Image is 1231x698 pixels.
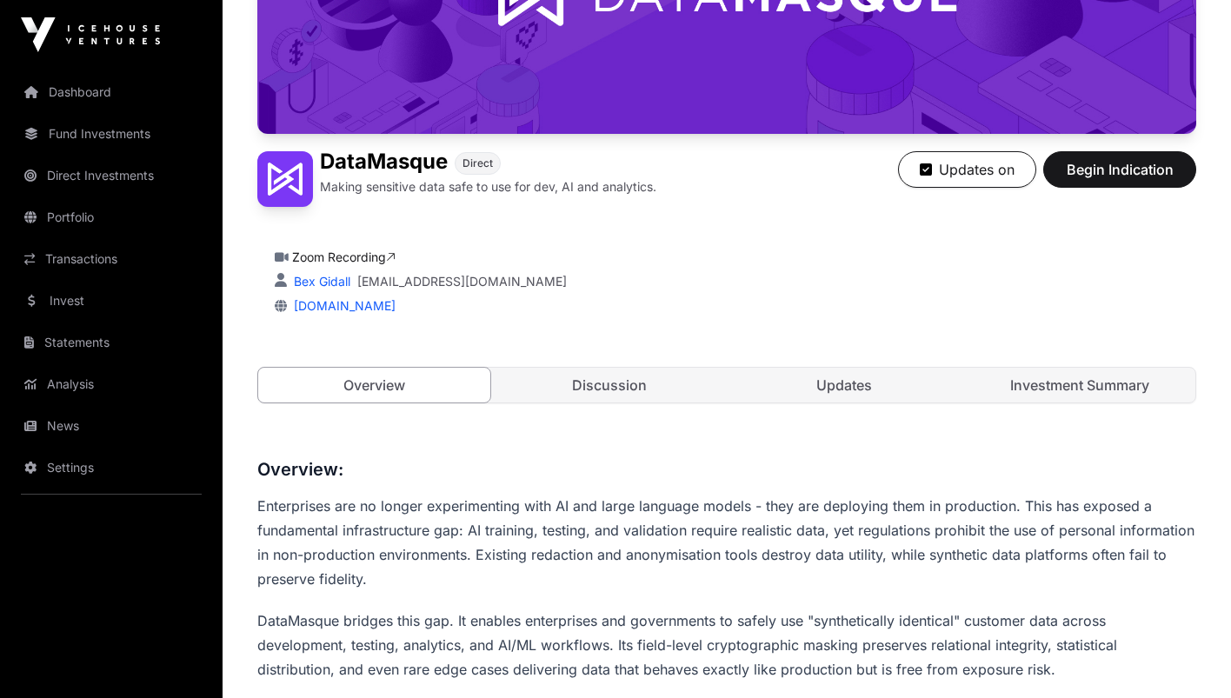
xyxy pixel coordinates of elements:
iframe: Chat Widget [1144,615,1231,698]
nav: Tabs [258,368,1195,402]
a: Invest [14,282,209,320]
a: Discussion [494,368,726,402]
a: Begin Indication [1043,169,1196,186]
button: Updates on [898,151,1036,188]
p: DataMasque bridges this gap. It enables enterprises and governments to safely use "synthetically ... [257,608,1196,681]
a: Transactions [14,240,209,278]
img: Icehouse Ventures Logo [21,17,160,52]
a: [EMAIL_ADDRESS][DOMAIN_NAME] [357,273,567,290]
a: Overview [257,367,491,403]
a: Investment Summary [964,368,1196,402]
h1: DataMasque [320,151,448,175]
a: News [14,407,209,445]
span: Begin Indication [1065,159,1174,180]
a: [DOMAIN_NAME] [287,298,396,313]
a: Updates [729,368,961,402]
p: Enterprises are no longer experimenting with AI and large language models - they are deploying th... [257,494,1196,591]
a: Statements [14,323,209,362]
a: Analysis [14,365,209,403]
p: Making sensitive data safe to use for dev, AI and analytics. [320,178,656,196]
span: Direct [462,156,493,170]
a: Zoom Recording [292,249,396,264]
a: Bex Gidall [290,274,350,289]
button: Begin Indication [1043,151,1196,188]
h3: Overview: [257,455,1196,483]
img: DataMasque [257,151,313,207]
a: Portfolio [14,198,209,236]
a: Settings [14,449,209,487]
a: Dashboard [14,73,209,111]
a: Fund Investments [14,115,209,153]
a: Direct Investments [14,156,209,195]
